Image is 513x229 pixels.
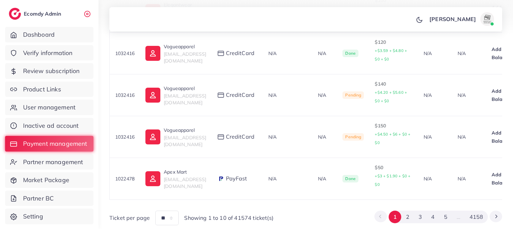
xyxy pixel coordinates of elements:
[375,163,412,189] p: $50
[424,133,447,141] p: N/A
[318,91,332,99] p: N/A
[23,103,75,112] span: User management
[342,133,364,141] span: Pending
[145,46,160,61] img: ic-user-info.36bf1079.svg
[389,211,401,223] button: Go to page 1
[375,132,410,145] small: +$4.50 + $6 + $0 + $0
[375,90,407,103] small: +$4.20 + $5.60 + $0 + $0
[5,191,93,206] a: Partner BC
[375,122,412,147] p: $150
[318,49,332,57] p: N/A
[226,49,255,57] span: creditCard
[424,91,447,99] p: N/A
[24,11,63,17] h2: Ecomdy Admin
[458,91,481,99] p: N/A
[458,133,481,141] p: N/A
[268,92,277,98] span: N/A
[5,27,93,42] a: Dashboard
[164,168,206,176] p: Apex Mart
[342,175,358,182] span: Done
[9,8,21,20] img: logo
[23,139,87,148] span: Payment management
[342,91,364,99] span: Pending
[164,93,206,106] span: [EMAIL_ADDRESS][DOMAIN_NAME]
[115,49,135,57] p: 1032416
[217,134,224,140] img: payment
[429,15,476,23] p: [PERSON_NAME]
[23,85,61,94] span: Product Links
[426,12,497,26] a: [PERSON_NAME]avatar
[145,171,160,186] img: ic-user-info.36bf1079.svg
[23,212,43,221] span: Setting
[217,175,224,182] img: payment
[342,50,358,57] span: Done
[5,100,93,115] a: User management
[115,91,135,99] p: 1032416
[145,129,160,144] img: ic-user-info.36bf1079.svg
[109,214,150,222] span: Ticket per page
[465,211,488,223] button: Go to page 4158
[268,134,277,140] span: N/A
[5,118,93,134] a: Inactive ad account
[375,48,407,61] small: +$3.59 + $4.80 + $0 + $0
[145,88,160,103] img: ic-user-info.36bf1079.svg
[23,194,54,203] span: Partner BC
[318,175,332,183] p: N/A
[439,211,452,223] button: Go to page 5
[5,209,93,224] a: Setting
[164,51,206,64] span: [EMAIL_ADDRESS][DOMAIN_NAME]
[9,8,63,20] a: logoEcomdy Admin
[5,154,93,170] a: Partner management
[226,133,255,141] span: creditCard
[115,133,135,141] p: 1032416
[5,172,93,188] a: Market Package
[375,80,412,105] p: $140
[23,121,79,130] span: Inactive ad account
[458,175,481,183] p: N/A
[217,51,224,56] img: payment
[318,133,332,141] p: N/A
[414,211,427,223] button: Go to page 3
[5,136,93,152] a: Payment management
[375,38,412,63] p: $120
[5,63,93,79] a: Review subscription
[23,67,80,75] span: Review subscription
[164,126,206,134] p: Vogueapparel
[5,45,93,61] a: Verify information
[184,214,273,222] span: Showing 1 to 10 of 41574 ticket(s)
[268,50,277,56] span: N/A
[375,174,410,187] small: +$3 + $1.90 + $0 + $0
[23,49,73,57] span: Verify information
[427,211,439,223] button: Go to page 4
[490,211,502,222] button: Go to next page
[458,49,481,57] p: N/A
[5,82,93,97] a: Product Links
[226,175,247,182] span: PayFast
[23,30,55,39] span: Dashboard
[424,49,447,57] p: N/A
[164,84,206,92] p: Vogueapparel
[217,92,224,98] img: payment
[23,158,83,166] span: Partner management
[424,175,447,183] p: N/A
[164,176,206,189] span: [EMAIL_ADDRESS][DOMAIN_NAME]
[23,176,69,184] span: Market Package
[268,176,277,182] span: N/A
[115,175,135,183] p: 1022478
[164,135,206,147] span: [EMAIL_ADDRESS][DOMAIN_NAME]
[164,42,206,51] p: Vogueapparel
[401,211,414,223] button: Go to page 2
[226,91,255,99] span: creditCard
[480,12,494,26] img: avatar
[374,211,502,223] ul: Pagination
